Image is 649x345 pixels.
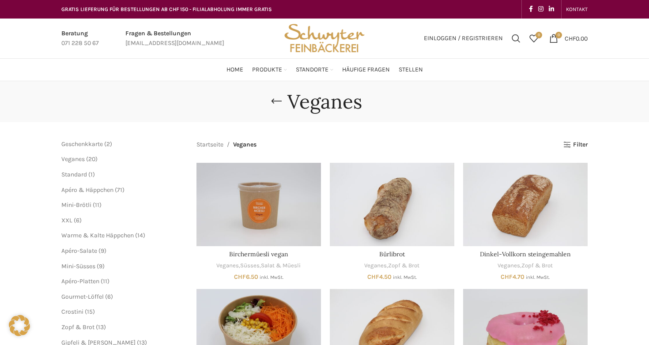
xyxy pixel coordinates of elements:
[261,262,301,270] a: Salat & Müesli
[61,293,104,300] a: Gourmet-Löffel
[296,61,333,79] a: Standorte
[106,140,110,148] span: 2
[281,34,368,41] a: Site logo
[252,66,282,74] span: Produkte
[342,61,390,79] a: Häufige Fragen
[364,262,387,270] a: Veganes
[61,171,87,178] a: Standard
[545,30,592,47] a: 0 CHF0.00
[87,308,93,315] span: 15
[379,250,405,258] a: Bürlibrot
[76,217,79,224] span: 6
[536,32,542,38] span: 0
[566,6,588,12] span: KONTAKT
[61,232,134,239] a: Warme & Kalte Häppchen
[117,186,122,194] span: 71
[419,30,507,47] a: Einloggen / Registrieren
[61,308,83,315] a: Crostini
[501,273,524,281] bdi: 4.70
[536,3,546,15] a: Instagram social link
[525,30,543,47] a: 0
[399,61,423,79] a: Stellen
[525,30,543,47] div: Meine Wunschliste
[463,163,588,246] a: Dinkel-Vollkorn steingemahlen
[240,262,260,270] a: Süsses
[521,262,553,270] a: Zopf & Brot
[95,201,99,209] span: 11
[252,61,287,79] a: Produkte
[61,277,99,285] a: Apéro-Platten
[226,66,243,74] span: Home
[330,163,454,246] a: Bürlibrot
[367,273,379,281] span: CHF
[526,274,550,280] small: inkl. MwSt.
[330,262,454,270] div: ,
[61,140,103,148] a: Geschenkkarte
[61,201,91,209] a: Mini-Brötli
[498,262,520,270] a: Veganes
[229,250,288,258] a: Birchermüesli vegan
[388,262,419,270] a: Zopf & Brot
[565,34,576,42] span: CHF
[480,250,571,258] a: Dinkel-Vollkorn steingemahlen
[216,262,239,270] a: Veganes
[342,66,390,74] span: Häufige Fragen
[98,323,104,331] span: 13
[226,61,243,79] a: Home
[61,323,94,331] a: Zopf & Brot
[501,273,513,281] span: CHF
[393,274,417,280] small: inkl. MwSt.
[555,32,562,38] span: 0
[546,3,557,15] a: Linkedin social link
[196,163,321,246] a: Birchermüesli vegan
[196,262,321,270] div: , ,
[265,93,287,110] a: Go back
[260,274,283,280] small: inkl. MwSt.
[399,66,423,74] span: Stellen
[281,19,368,58] img: Bäckerei Schwyter
[563,141,588,149] a: Filter
[91,171,93,178] span: 1
[103,277,107,285] span: 11
[61,247,97,255] a: Apéro-Salate
[61,155,85,163] a: Veganes
[463,262,588,270] div: ,
[57,61,592,79] div: Main navigation
[287,90,362,113] h1: Veganes
[234,273,246,281] span: CHF
[507,30,525,47] a: Suchen
[565,34,588,42] bdi: 0.00
[296,66,328,74] span: Standorte
[107,293,111,300] span: 6
[61,6,272,12] span: GRATIS LIEFERUNG FÜR BESTELLUNGEN AB CHF 150 - FILIALABHOLUNG IMMER GRATIS
[61,29,99,49] a: Infobox link
[566,0,588,18] a: KONTAKT
[196,140,257,150] nav: Breadcrumb
[125,29,224,49] a: Infobox link
[196,140,223,150] a: Startseite
[424,35,503,41] span: Einloggen / Registrieren
[61,217,72,224] a: XXL
[526,3,536,15] a: Facebook social link
[137,232,143,239] span: 14
[367,273,392,281] bdi: 4.50
[234,273,258,281] bdi: 6.50
[61,186,113,194] a: Apéro & Häppchen
[101,247,104,255] span: 9
[233,140,257,150] span: Veganes
[61,262,95,270] a: Mini-Süsses
[88,155,95,163] span: 20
